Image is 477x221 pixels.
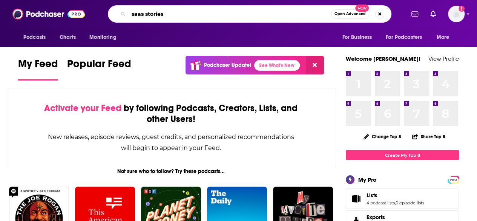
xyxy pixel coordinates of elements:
[459,6,465,12] svg: Add a profile image
[346,189,459,209] span: Lists
[359,132,406,141] button: Change Top 8
[448,6,465,22] img: User Profile
[348,193,364,204] a: Lists
[334,12,366,16] span: Open Advanced
[67,57,131,80] a: Popular Feed
[89,32,116,43] span: Monitoring
[55,30,80,45] a: Charts
[412,129,446,144] button: Share Top 8
[18,57,58,75] span: My Feed
[44,103,298,125] div: by following Podcasts, Creators, Lists, and other Users!
[108,5,391,23] div: Search podcasts, credits, & more...
[337,30,381,45] button: open menu
[449,176,458,182] a: PRO
[355,5,369,12] span: New
[427,8,439,20] a: Show notifications dropdown
[381,30,433,45] button: open menu
[129,8,331,20] input: Search podcasts, credits, & more...
[367,214,385,221] span: Exports
[18,30,55,45] button: open menu
[44,131,298,153] div: New releases, episode reviews, guest credits, and personalized recommendations will begin to appe...
[395,200,396,206] span: ,
[386,32,422,43] span: For Podcasters
[428,55,459,62] a: View Profile
[254,60,300,71] a: See What's New
[18,57,58,80] a: My Feed
[60,32,76,43] span: Charts
[367,200,395,206] a: 4 podcast lists
[12,7,85,21] img: Podchaser - Follow, Share and Rate Podcasts
[44,102,121,114] span: Activate your Feed
[346,150,459,160] a: Create My Top 8
[396,200,424,206] a: 0 episode lists
[408,8,421,20] a: Show notifications dropdown
[437,32,449,43] span: More
[6,168,336,175] div: Not sure who to follow? Try these podcasts...
[67,57,131,75] span: Popular Feed
[23,32,46,43] span: Podcasts
[448,6,465,22] button: Show profile menu
[84,30,126,45] button: open menu
[204,62,251,68] p: Podchaser Update!
[346,55,420,62] a: Welcome [PERSON_NAME]!
[358,176,377,183] div: My Pro
[367,192,377,199] span: Lists
[342,32,372,43] span: For Business
[367,192,424,199] a: Lists
[449,177,458,182] span: PRO
[331,9,369,19] button: Open AdvancedNew
[448,6,465,22] span: Logged in as MattieVG
[431,30,459,45] button: open menu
